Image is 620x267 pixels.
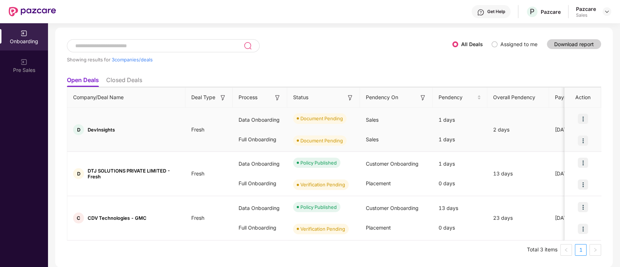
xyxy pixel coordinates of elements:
[300,203,337,211] div: Policy Published
[578,224,588,234] img: icon
[549,170,604,178] div: [DATE]
[527,244,557,256] li: Total 3 items
[73,168,84,179] div: D
[366,136,379,142] span: Sales
[433,110,487,130] div: 1 days
[366,224,391,231] span: Placement
[112,57,153,62] span: 3 companies/deals
[500,41,537,47] label: Assigned to me
[433,174,487,193] div: 0 days
[433,154,487,174] div: 1 days
[20,30,28,37] img: svg+xml;base64,PHN2ZyB3aWR0aD0iMjAiIGhlaWdodD0iMjAiIHZpZXdCb3g9IjAgMCAyMCAyMCIgZmlsbD0ibm9uZSIgeG...
[300,225,345,232] div: Verification Pending
[565,88,601,108] th: Action
[487,214,549,222] div: 23 days
[589,244,601,256] button: right
[419,94,427,101] img: svg+xml;base64,PHN2ZyB3aWR0aD0iMTYiIGhlaWdodD0iMTYiIHZpZXdCb3g9IjAgMCAxNiAxNiIgZmlsbD0ibm9uZSIgeG...
[487,170,549,178] div: 13 days
[477,9,484,16] img: svg+xml;base64,PHN2ZyBpZD0iSGVscC0zMngzMiIgeG1sbnM9Imh0dHA6Ly93d3cudzMub3JnLzIwMDAvc3ZnIiB3aWR0aD...
[560,244,572,256] li: Previous Page
[233,218,287,238] div: Full Onboarding
[578,135,588,146] img: icon
[549,214,604,222] div: [DATE]
[549,126,604,134] div: [DATE]
[578,179,588,190] img: icon
[578,202,588,212] img: icon
[347,94,354,101] img: svg+xml;base64,PHN2ZyB3aWR0aD0iMTYiIGhlaWdodD0iMTYiIHZpZXdCb3g9IjAgMCAxNiAxNiIgZmlsbD0ibm9uZSIgeG...
[73,124,84,135] div: D
[233,130,287,149] div: Full Onboarding
[366,93,398,101] span: Pendency On
[185,126,210,133] span: Fresh
[593,248,597,252] span: right
[560,244,572,256] button: left
[274,94,281,101] img: svg+xml;base64,PHN2ZyB3aWR0aD0iMTYiIGhlaWdodD0iMTYiIHZpZXdCb3g9IjAgMCAxNiAxNiIgZmlsbD0ibm9uZSIgeG...
[300,115,343,122] div: Document Pending
[185,170,210,177] span: Fresh
[575,244,586,255] a: 1
[88,215,147,221] span: CDV Technologies - GMC
[67,57,452,62] div: Showing results for
[433,198,487,218] div: 13 days
[219,94,227,101] img: svg+xml;base64,PHN2ZyB3aWR0aD0iMTYiIGhlaWdodD0iMTYiIHZpZXdCb3g9IjAgMCAxNiAxNiIgZmlsbD0ibm9uZSIgeG...
[433,218,487,238] div: 0 days
[547,39,601,49] button: Download report
[300,181,345,188] div: Verification Pending
[575,244,587,256] li: 1
[366,117,379,123] span: Sales
[439,93,476,101] span: Pendency
[564,248,568,252] span: left
[576,5,596,12] div: Pazcare
[300,159,337,166] div: Policy Published
[461,41,483,47] label: All Deals
[20,58,28,66] img: svg+xml;base64,PHN2ZyB3aWR0aD0iMjAiIGhlaWdodD0iMjAiIHZpZXdCb3g9IjAgMCAyMCAyMCIgZmlsbD0ibm9uZSIgeG...
[293,93,308,101] span: Status
[244,41,252,50] img: svg+xml;base64,PHN2ZyB3aWR0aD0iMjQiIGhlaWdodD0iMjUiIHZpZXdCb3g9IjAgMCAyNCAyNSIgZmlsbD0ibm9uZSIgeG...
[185,215,210,221] span: Fresh
[555,93,592,101] span: Payment Done
[366,161,419,167] span: Customer Onboarding
[604,9,610,15] img: svg+xml;base64,PHN2ZyBpZD0iRHJvcGRvd24tMzJ4MzIiIHhtbG5zPSJodHRwOi8vd3d3LnczLm9yZy8yMDAwL3N2ZyIgd2...
[541,8,561,15] div: Pazcare
[487,126,549,134] div: 2 days
[433,88,487,108] th: Pendency
[88,168,180,179] span: DTJ SOLUTIONS PRIVATE LIMITED - Fresh
[578,158,588,168] img: icon
[106,76,142,87] li: Closed Deals
[487,9,505,15] div: Get Help
[88,127,115,133] span: DevInsights
[578,114,588,124] img: icon
[576,12,596,18] div: Sales
[366,205,419,211] span: Customer Onboarding
[549,88,604,108] th: Payment Done
[589,244,601,256] li: Next Page
[73,213,84,223] div: C
[366,180,391,186] span: Placement
[233,110,287,130] div: Data Onboarding
[233,198,287,218] div: Data Onboarding
[67,88,185,108] th: Company/Deal Name
[239,93,257,101] span: Process
[433,130,487,149] div: 1 days
[530,7,535,16] span: P
[9,7,56,16] img: New Pazcare Logo
[487,88,549,108] th: Overall Pendency
[300,137,343,144] div: Document Pending
[233,154,287,174] div: Data Onboarding
[191,93,215,101] span: Deal Type
[233,174,287,193] div: Full Onboarding
[67,76,99,87] li: Open Deals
